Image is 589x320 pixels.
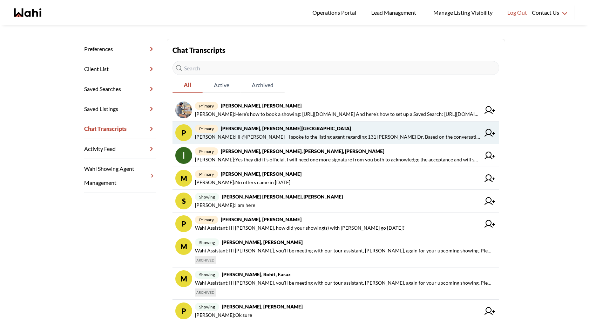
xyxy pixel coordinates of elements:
span: [PERSON_NAME] : Here’s how to book a showing: [URL][DOMAIN_NAME] And here’s how to set up a Saved... [195,110,480,118]
span: Log Out [507,8,527,17]
span: [PERSON_NAME] : No offers came in [DATE] [195,178,290,187]
span: [PERSON_NAME] : Ok sure [195,311,252,319]
img: chat avatar [175,102,192,118]
span: primary [195,102,218,110]
span: Wahi Assistant : Hi [PERSON_NAME], how did your showing(s) with [PERSON_NAME] go [DATE]? [195,224,405,232]
a: sshowing[PERSON_NAME] [PERSON_NAME], [PERSON_NAME][PERSON_NAME]:I am here [172,190,499,213]
div: M [175,170,192,187]
a: Mprimary[PERSON_NAME], [PERSON_NAME][PERSON_NAME]:No offers came in [DATE] [172,167,499,190]
span: Operations Portal [312,8,359,17]
a: Preferences [84,39,156,59]
a: primary[PERSON_NAME], [PERSON_NAME][PERSON_NAME]:Here’s how to book a showing: [URL][DOMAIN_NAME]... [172,99,499,121]
a: Activity Feed [84,139,156,159]
button: Archived [241,78,285,93]
span: primary [195,147,218,155]
span: Lead Management [371,8,419,17]
strong: [PERSON_NAME] [PERSON_NAME], [PERSON_NAME] [222,194,343,200]
span: showing [195,238,219,246]
a: Client List [84,59,156,79]
div: P [175,124,192,141]
a: Saved Searches [84,79,156,99]
div: s [175,193,192,209]
span: Wahi Assistant : Hi [PERSON_NAME], you’ll be meeting with our tour assistant, [PERSON_NAME], agai... [195,246,494,255]
input: Search [172,61,499,75]
span: showing [195,193,219,201]
span: [PERSON_NAME] : I am here [195,201,255,209]
span: showing [195,271,219,279]
strong: [PERSON_NAME], [PERSON_NAME] [221,216,302,222]
span: Wahi Assistant : Hi [PERSON_NAME], you’ll be meeting with our tour assistant, [PERSON_NAME], agai... [195,279,494,287]
span: primary [195,216,218,224]
a: Pprimary[PERSON_NAME], [PERSON_NAME]Wahi Assistant:Hi [PERSON_NAME], how did your showing(s) with... [172,213,499,235]
img: chat avatar [175,147,192,164]
span: [PERSON_NAME] : Hi @[PERSON_NAME] - I spoke to the listing agent regarding 131 [PERSON_NAME] Dr. ... [195,133,480,141]
a: Mshowing[PERSON_NAME], [PERSON_NAME]Wahi Assistant:Hi [PERSON_NAME], you’ll be meeting with our t... [172,235,499,267]
strong: [PERSON_NAME], [PERSON_NAME] [221,103,302,109]
span: primary [195,170,218,178]
span: primary [195,125,218,133]
span: Manage Listing Visibility [431,8,495,17]
a: Saved Listings [84,99,156,119]
span: ARCHIVED [195,256,216,264]
div: M [175,238,192,255]
div: P [175,215,192,232]
a: Wahi homepage [14,8,41,17]
strong: [PERSON_NAME], [PERSON_NAME] [222,239,303,245]
a: primary[PERSON_NAME], [PERSON_NAME], [PERSON_NAME], [PERSON_NAME][PERSON_NAME]:Yes they did it’s ... [172,144,499,167]
strong: Chat Transcripts [172,46,225,54]
div: M [175,270,192,287]
span: ARCHIVED [195,288,216,297]
button: All [172,78,203,93]
button: Active [203,78,241,93]
strong: [PERSON_NAME], [PERSON_NAME], [PERSON_NAME], [PERSON_NAME] [221,148,384,154]
div: P [175,302,192,319]
a: Mshowing[PERSON_NAME], Rohit, FarazWahi Assistant:Hi [PERSON_NAME], you’ll be meeting with our to... [172,267,499,300]
a: Wahi Showing Agent Management [84,159,156,193]
strong: [PERSON_NAME], [PERSON_NAME][GEOGRAPHIC_DATA] [221,125,351,131]
span: [PERSON_NAME] : Yes they did it’s official. I will need one more signature from you both to ackno... [195,155,480,164]
a: Chat Transcripts [84,119,156,139]
strong: [PERSON_NAME], Rohit, Faraz [222,271,291,277]
span: showing [195,303,219,311]
a: Pprimary[PERSON_NAME], [PERSON_NAME][GEOGRAPHIC_DATA][PERSON_NAME]:Hi @[PERSON_NAME] - I spoke to... [172,121,499,144]
strong: [PERSON_NAME], [PERSON_NAME] [222,304,303,309]
strong: [PERSON_NAME], [PERSON_NAME] [221,171,302,177]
